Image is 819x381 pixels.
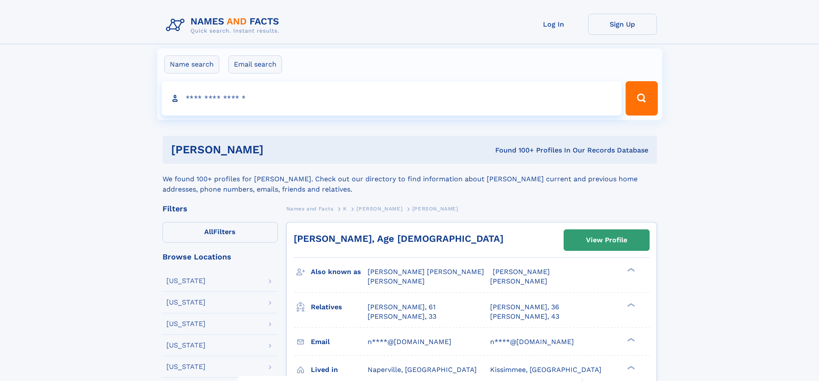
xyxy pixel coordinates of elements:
span: [PERSON_NAME] [PERSON_NAME] [368,268,484,276]
div: Filters [163,205,278,213]
h3: Also known as [311,265,368,279]
div: [US_STATE] [166,277,206,284]
div: [US_STATE] [166,342,206,349]
span: K [343,206,347,212]
div: View Profile [586,230,627,250]
label: Filters [163,222,278,243]
div: ❯ [625,267,635,273]
span: All [204,228,213,236]
img: Logo Names and Facts [163,14,286,37]
span: Kissimmee, [GEOGRAPHIC_DATA] [490,366,601,374]
a: Log In [519,14,588,35]
input: search input [162,81,622,116]
label: Email search [228,55,282,73]
button: Search Button [626,81,657,116]
div: ❯ [625,337,635,342]
h3: Relatives [311,300,368,314]
a: [PERSON_NAME], 61 [368,302,436,312]
label: Name search [164,55,219,73]
div: We found 100+ profiles for [PERSON_NAME]. Check out our directory to find information about [PERS... [163,164,657,195]
h3: Lived in [311,363,368,377]
span: [PERSON_NAME] [490,277,547,285]
span: [PERSON_NAME] [493,268,550,276]
h1: [PERSON_NAME] [171,144,380,155]
h3: Email [311,335,368,349]
span: Naperville, [GEOGRAPHIC_DATA] [368,366,477,374]
div: [US_STATE] [166,363,206,370]
span: [PERSON_NAME] [356,206,402,212]
a: [PERSON_NAME], 33 [368,312,436,321]
div: Found 100+ Profiles In Our Records Database [379,146,648,155]
a: [PERSON_NAME], 43 [490,312,559,321]
div: [US_STATE] [166,320,206,327]
a: Sign Up [588,14,657,35]
a: [PERSON_NAME], 36 [490,302,559,312]
a: [PERSON_NAME] [356,203,402,214]
a: [PERSON_NAME], Age [DEMOGRAPHIC_DATA] [294,233,503,244]
div: ❯ [625,302,635,308]
div: [US_STATE] [166,299,206,306]
div: ❯ [625,365,635,370]
a: Names and Facts [286,203,334,214]
span: [PERSON_NAME] [412,206,458,212]
span: [PERSON_NAME] [368,277,425,285]
a: K [343,203,347,214]
div: Browse Locations [163,253,278,261]
a: View Profile [564,230,649,250]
